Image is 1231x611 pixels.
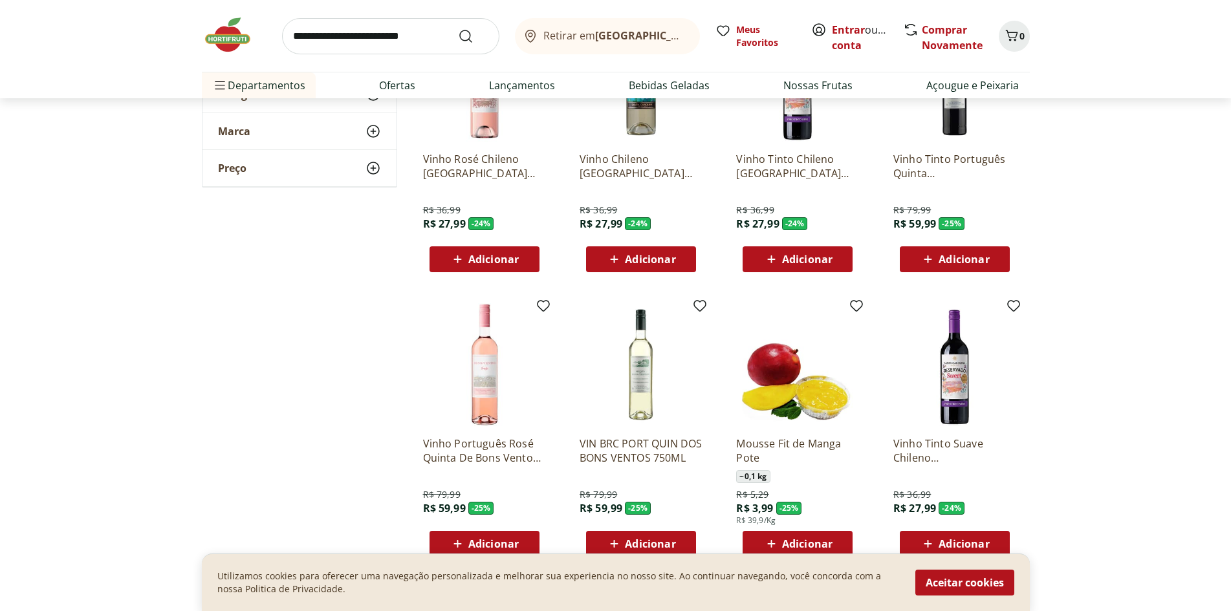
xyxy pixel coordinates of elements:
span: - 25 % [776,502,802,515]
a: Vinho Rosé Chileno [GEOGRAPHIC_DATA] 750ml [423,152,546,180]
a: Lançamentos [489,78,555,93]
a: Ofertas [379,78,415,93]
a: Vinho Tinto Suave Chileno [GEOGRAPHIC_DATA] 750ml [893,436,1016,465]
span: Marca [218,125,250,138]
span: Adicionar [782,254,833,264]
a: Vinho Chileno [GEOGRAPHIC_DATA] Branco Suave 750ml [580,152,703,180]
span: R$ 79,99 [580,488,617,501]
button: Marca [202,113,397,149]
button: Adicionar [430,531,539,557]
a: Mousse Fit de Manga Pote [736,436,859,465]
p: Utilizamos cookies para oferecer uma navegação personalizada e melhorar sua experiencia no nosso ... [217,570,900,595]
button: Retirar em[GEOGRAPHIC_DATA]/[GEOGRAPHIC_DATA] [515,18,700,54]
span: Adicionar [939,539,989,549]
span: R$ 27,99 [736,217,779,231]
span: Adicionar [782,539,833,549]
span: - 24 % [468,217,494,230]
span: R$ 3,99 [736,501,773,515]
button: Submit Search [458,28,489,44]
img: Vinho Português Rosé Quinta De Bons Ventos 750ml [423,303,546,426]
a: VIN BRC PORT QUIN DOS BONS VENTOS 750ML [580,436,703,465]
span: R$ 27,99 [423,217,466,231]
button: Carrinho [999,21,1030,52]
span: - 24 % [625,217,651,230]
a: Criar conta [832,23,903,52]
a: Vinho Tinto Português Quinta [GEOGRAPHIC_DATA] Ventos 750ml [893,152,1016,180]
button: Adicionar [586,246,696,272]
span: - 24 % [939,502,964,515]
span: R$ 36,99 [423,204,461,217]
span: 0 [1019,30,1025,42]
span: R$ 36,99 [893,488,931,501]
b: [GEOGRAPHIC_DATA]/[GEOGRAPHIC_DATA] [595,28,813,43]
span: R$ 59,99 [893,217,936,231]
a: Nossas Frutas [783,78,853,93]
a: Entrar [832,23,865,37]
a: Vinho Tinto Chileno [GEOGRAPHIC_DATA] Cabernet Sauvignon [736,152,859,180]
span: R$ 79,99 [893,204,931,217]
span: ou [832,22,889,53]
span: R$ 27,99 [893,501,936,515]
a: Açougue e Peixaria [926,78,1019,93]
span: Adicionar [625,254,675,264]
span: Meus Favoritos [736,23,796,49]
button: Adicionar [900,531,1010,557]
button: Adicionar [900,246,1010,272]
span: ~ 0,1 kg [736,470,770,483]
span: Retirar em [543,30,686,41]
img: VIN BRC PORT QUIN DOS BONS VENTOS 750ML [580,303,703,426]
button: Adicionar [743,531,853,557]
span: R$ 39,9/Kg [736,515,776,526]
span: Adicionar [468,539,519,549]
span: R$ 36,99 [736,204,774,217]
a: Bebidas Geladas [629,78,710,93]
button: Adicionar [586,531,696,557]
span: Adicionar [625,539,675,549]
button: Aceitar cookies [915,570,1014,595]
span: R$ 59,99 [580,501,622,515]
span: Adicionar [939,254,989,264]
span: R$ 36,99 [580,204,617,217]
span: - 25 % [625,502,651,515]
img: Hortifruti [202,16,267,54]
button: Adicionar [743,246,853,272]
a: Meus Favoritos [715,23,796,49]
span: Departamentos [212,70,305,101]
button: Adicionar [430,246,539,272]
img: Mousse Fit de Manga Pote [736,303,859,426]
span: - 25 % [939,217,964,230]
span: R$ 27,99 [580,217,622,231]
button: Menu [212,70,228,101]
img: Vinho Tinto Suave Chileno Santa Carolina Reservado 750ml [893,303,1016,426]
a: Comprar Novamente [922,23,983,52]
a: Vinho Português Rosé Quinta De Bons Ventos 750ml [423,436,546,465]
span: Adicionar [468,254,519,264]
span: Preço [218,162,246,175]
span: R$ 79,99 [423,488,461,501]
input: search [282,18,499,54]
span: - 25 % [468,502,494,515]
button: Preço [202,150,397,186]
span: R$ 59,99 [423,501,466,515]
span: R$ 5,29 [736,488,768,501]
span: - 24 % [782,217,808,230]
